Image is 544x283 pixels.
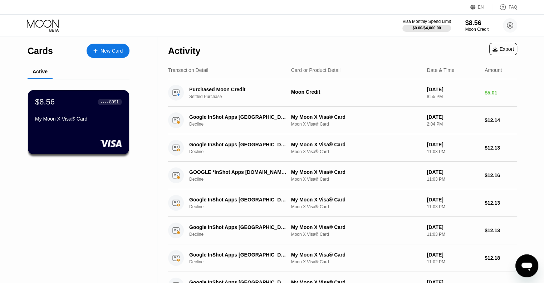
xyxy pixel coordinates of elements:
[291,114,421,120] div: My Moon X Visa® Card
[485,255,517,261] div: $12.18
[168,217,517,244] div: Google InShot Apps [GEOGRAPHIC_DATA] [GEOGRAPHIC_DATA]DeclineMy Moon X Visa® CardMoon X Visa® Car...
[402,19,451,24] div: Visa Monthly Spend Limit
[28,90,129,154] div: $8.56● ● ● ●8091My Moon X Visa® Card
[427,177,479,182] div: 11:03 PM
[33,69,48,74] div: Active
[427,122,479,127] div: 2:04 PM
[291,142,421,147] div: My Moon X Visa® Card
[189,87,287,92] div: Purchased Moon Credit
[189,142,287,147] div: Google InShot Apps [GEOGRAPHIC_DATA] [GEOGRAPHIC_DATA]
[427,87,479,92] div: [DATE]
[465,19,489,32] div: $8.56Moon Credit
[189,122,295,127] div: Decline
[168,244,517,272] div: Google InShot Apps [GEOGRAPHIC_DATA] [GEOGRAPHIC_DATA]DeclineMy Moon X Visa® CardMoon X Visa® Car...
[485,90,517,96] div: $5.01
[427,67,454,73] div: Date & Time
[168,67,208,73] div: Transaction Detail
[168,189,517,217] div: Google InShot Apps [GEOGRAPHIC_DATA] [GEOGRAPHIC_DATA]DeclineMy Moon X Visa® CardMoon X Visa® Car...
[189,197,287,203] div: Google InShot Apps [GEOGRAPHIC_DATA] [GEOGRAPHIC_DATA]
[427,169,479,175] div: [DATE]
[291,197,421,203] div: My Moon X Visa® Card
[291,169,421,175] div: My Moon X Visa® Card
[427,259,479,264] div: 11:02 PM
[189,259,295,264] div: Decline
[485,145,517,151] div: $12.13
[291,122,421,127] div: Moon X Visa® Card
[189,94,295,99] div: Settled Purchase
[470,4,492,11] div: EN
[291,89,421,95] div: Moon Credit
[168,107,517,134] div: Google InShot Apps [GEOGRAPHIC_DATA] [GEOGRAPHIC_DATA]DeclineMy Moon X Visa® CardMoon X Visa® Car...
[427,197,479,203] div: [DATE]
[189,114,287,120] div: Google InShot Apps [GEOGRAPHIC_DATA] [GEOGRAPHIC_DATA]
[489,43,517,55] div: Export
[291,67,341,73] div: Card or Product Detail
[427,142,479,147] div: [DATE]
[168,46,200,56] div: Activity
[28,46,53,56] div: Cards
[35,116,122,122] div: My Moon X Visa® Card
[291,149,421,154] div: Moon X Visa® Card
[189,224,287,230] div: Google InShot Apps [GEOGRAPHIC_DATA] [GEOGRAPHIC_DATA]
[189,252,287,258] div: Google InShot Apps [GEOGRAPHIC_DATA] [GEOGRAPHIC_DATA]
[35,97,55,107] div: $8.56
[87,44,129,58] div: New Card
[168,134,517,162] div: Google InShot Apps [GEOGRAPHIC_DATA] [GEOGRAPHIC_DATA]DeclineMy Moon X Visa® CardMoon X Visa® Car...
[515,254,538,277] iframe: Button to launch messaging window, conversation in progress
[109,99,119,104] div: 8091
[485,67,502,73] div: Amount
[189,204,295,209] div: Decline
[485,117,517,123] div: $12.14
[427,114,479,120] div: [DATE]
[291,259,421,264] div: Moon X Visa® Card
[492,46,514,52] div: Export
[412,26,441,30] div: $0.00 / $4,000.00
[291,204,421,209] div: Moon X Visa® Card
[427,149,479,154] div: 11:03 PM
[291,252,421,258] div: My Moon X Visa® Card
[427,94,479,99] div: 8:55 PM
[485,228,517,233] div: $12.13
[189,177,295,182] div: Decline
[168,162,517,189] div: GOOGLE *InShot Apps [DOMAIN_NAME][URL][GEOGRAPHIC_DATA]DeclineMy Moon X Visa® CardMoon X Visa® Ca...
[427,204,479,209] div: 11:03 PM
[465,19,489,27] div: $8.56
[291,232,421,237] div: Moon X Visa® Card
[291,177,421,182] div: Moon X Visa® Card
[485,172,517,178] div: $12.16
[427,224,479,230] div: [DATE]
[168,79,517,107] div: Purchased Moon CreditSettled PurchaseMoon Credit[DATE]8:55 PM$5.01
[291,224,421,230] div: My Moon X Visa® Card
[101,101,108,103] div: ● ● ● ●
[509,5,517,10] div: FAQ
[465,27,489,32] div: Moon Credit
[427,232,479,237] div: 11:03 PM
[427,252,479,258] div: [DATE]
[492,4,517,11] div: FAQ
[189,169,287,175] div: GOOGLE *InShot Apps [DOMAIN_NAME][URL][GEOGRAPHIC_DATA]
[402,19,451,32] div: Visa Monthly Spend Limit$0.00/$4,000.00
[485,200,517,206] div: $12.13
[478,5,484,10] div: EN
[101,48,123,54] div: New Card
[189,149,295,154] div: Decline
[189,232,295,237] div: Decline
